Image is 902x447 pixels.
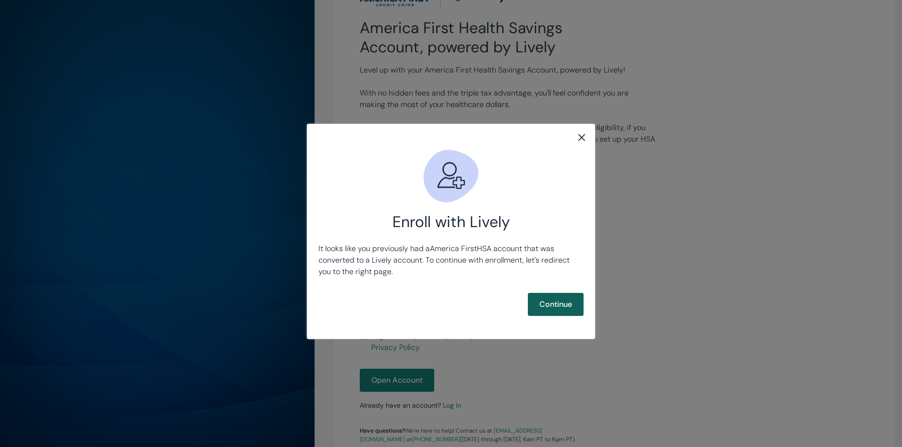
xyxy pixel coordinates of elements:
[318,212,584,231] h2: Enroll with Lively
[318,243,584,278] p: It looks like you previously had a America First HSA account that was converted to a Lively accou...
[422,147,480,205] svg: Add user icon
[576,132,587,143] svg: close
[576,132,587,143] button: close button
[528,293,584,316] button: Continue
